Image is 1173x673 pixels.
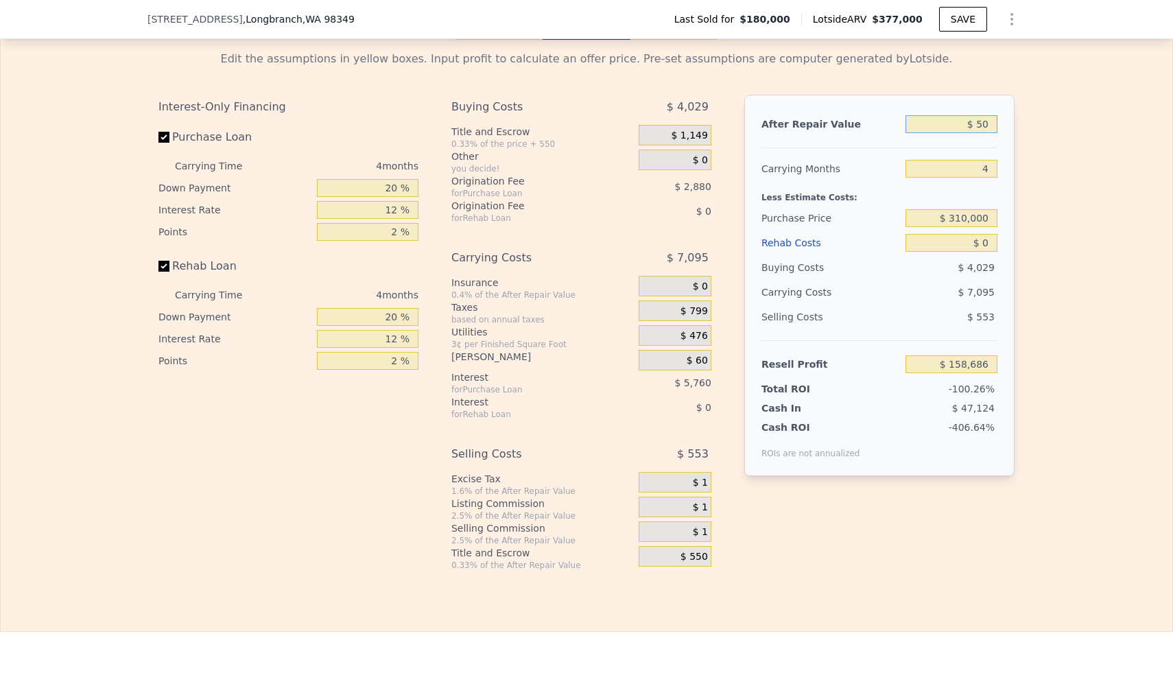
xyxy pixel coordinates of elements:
div: Listing Commission [451,497,633,510]
div: Down Payment [158,177,311,199]
div: Carrying Costs [761,280,847,305]
div: Origination Fee [451,174,604,188]
input: Purchase Loan [158,132,169,143]
span: Lotside ARV [813,12,872,26]
div: Points [158,350,311,372]
div: for Purchase Loan [451,188,604,199]
div: Interest Rate [158,199,311,221]
div: [PERSON_NAME] [451,350,633,364]
div: Points [158,221,311,243]
span: $ 4,029 [667,95,709,119]
span: $ 1 [693,501,708,514]
div: 1.6% of the After Repair Value [451,486,633,497]
span: $ 553 [677,442,709,467]
button: Show Options [998,5,1026,33]
span: $ 1 [693,477,708,489]
div: Other [451,150,633,163]
label: Rehab Loan [158,254,311,279]
div: Rehab Costs [761,231,900,255]
span: [STREET_ADDRESS] [147,12,243,26]
input: Rehab Loan [158,261,169,272]
div: Carrying Months [761,156,900,181]
span: $ 2,880 [674,181,711,192]
div: Interest [451,370,604,384]
div: Purchase Price [761,206,900,231]
div: Carrying Time [175,284,264,306]
div: 4 months [270,155,418,177]
div: Cash In [761,401,847,415]
span: $ 5,760 [674,377,711,388]
span: , WA 98349 [303,14,355,25]
div: 2.5% of the After Repair Value [451,535,633,546]
div: Less Estimate Costs: [761,181,997,206]
span: $ 4,029 [958,262,995,273]
div: Carrying Costs [451,246,604,270]
div: Selling Costs [451,442,604,467]
span: $ 1 [693,526,708,539]
label: Purchase Loan [158,125,311,150]
div: Insurance [451,276,633,290]
div: Selling Costs [761,305,900,329]
div: ROIs are not annualized [761,434,860,459]
div: for Rehab Loan [451,213,604,224]
div: for Purchase Loan [451,384,604,395]
div: Edit the assumptions in yellow boxes. Input profit to calculate an offer price. Pre-set assumptio... [158,51,1015,67]
div: Cash ROI [761,421,860,434]
span: $ 7,095 [667,246,709,270]
span: $ 60 [687,355,708,367]
span: , Longbranch [243,12,355,26]
span: $ 0 [696,402,711,413]
span: $ 553 [967,311,995,322]
span: $ 476 [680,330,708,342]
div: Interest Rate [158,328,311,350]
div: Title and Escrow [451,546,633,560]
div: After Repair Value [761,112,900,137]
div: Taxes [451,300,633,314]
span: $ 47,124 [952,403,995,414]
div: Carrying Time [175,155,264,177]
span: $ 1,149 [671,130,707,142]
div: Interest-Only Financing [158,95,418,119]
div: Resell Profit [761,352,900,377]
div: Interest [451,395,604,409]
div: 4 months [270,284,418,306]
div: 0.33% of the After Repair Value [451,560,633,571]
div: you decide! [451,163,633,174]
div: Selling Commission [451,521,633,535]
div: Total ROI [761,382,847,396]
div: Title and Escrow [451,125,633,139]
span: $377,000 [872,14,923,25]
div: 0.4% of the After Repair Value [451,290,633,300]
button: SAVE [939,7,987,32]
div: Buying Costs [761,255,900,280]
div: Excise Tax [451,472,633,486]
span: -100.26% [949,383,995,394]
div: based on annual taxes [451,314,633,325]
div: for Rehab Loan [451,409,604,420]
span: $ 0 [693,281,708,293]
span: $180,000 [739,12,790,26]
span: $ 0 [693,154,708,167]
span: Last Sold for [674,12,740,26]
div: Utilities [451,325,633,339]
div: 3¢ per Finished Square Foot [451,339,633,350]
span: $ 0 [696,206,711,217]
span: $ 7,095 [958,287,995,298]
div: 0.33% of the price + 550 [451,139,633,150]
div: Down Payment [158,306,311,328]
div: Origination Fee [451,199,604,213]
span: -406.64% [949,422,995,433]
div: 2.5% of the After Repair Value [451,510,633,521]
span: $ 550 [680,551,708,563]
div: Buying Costs [451,95,604,119]
span: $ 799 [680,305,708,318]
